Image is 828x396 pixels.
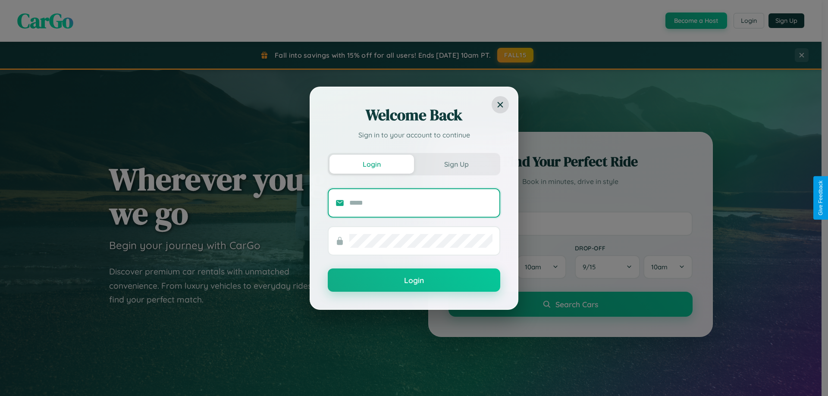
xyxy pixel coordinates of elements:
[818,181,824,215] div: Give Feedback
[328,130,500,140] p: Sign in to your account to continue
[328,105,500,125] h2: Welcome Back
[329,155,414,174] button: Login
[328,268,500,292] button: Login
[414,155,499,174] button: Sign Up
